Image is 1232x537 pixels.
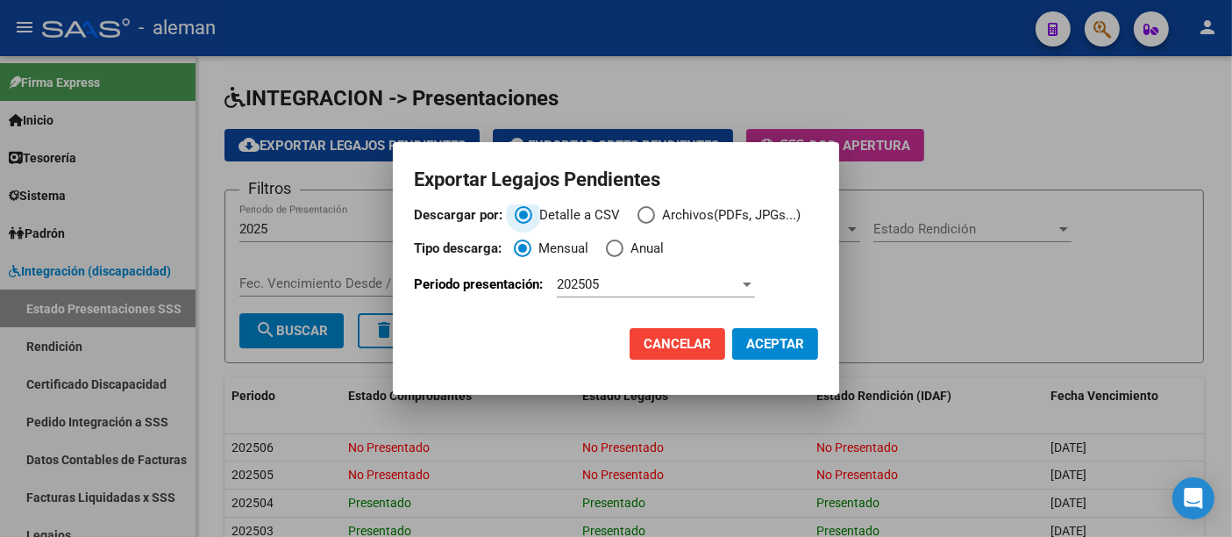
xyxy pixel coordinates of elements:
[532,205,620,226] span: Detalle a CSV
[1172,477,1214,519] div: Open Intercom Messenger
[623,239,664,259] span: Anual
[414,163,818,197] h2: Exportar Legajos Pendientes
[557,276,599,292] span: 202505
[414,240,502,256] strong: Tipo descarga:
[746,336,804,352] span: ACEPTAR
[414,276,543,292] span: Periodo presentación:
[732,328,818,360] button: ACEPTAR
[655,205,801,226] span: Archivos(PDFs, JPGs...)
[531,239,588,259] span: Mensual
[630,328,725,360] button: Cancelar
[644,336,711,352] span: Cancelar
[414,205,818,234] mat-radio-group: Descargar por:
[414,207,502,223] strong: Descargar por:
[414,239,818,268] mat-radio-group: Tipo de descarga:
